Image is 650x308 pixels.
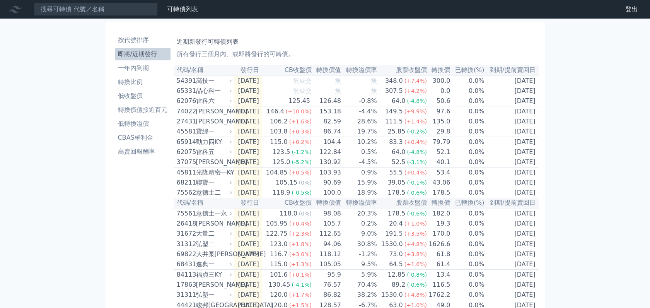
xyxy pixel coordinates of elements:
td: 86.74 [312,127,341,137]
td: 0.0% [450,157,485,168]
div: 雷科六 [196,96,231,106]
span: (-0.6%) [407,190,427,196]
td: [DATE] [485,219,539,229]
th: 轉換價值 [312,65,341,75]
td: 118.12 [312,249,341,259]
td: [DATE] [234,290,262,300]
td: 300.0 [427,75,450,86]
span: (-3.1%) [407,159,427,165]
div: 74022 [177,107,194,116]
td: 61.8 [427,249,450,259]
div: 115.0 [268,137,289,147]
td: [DATE] [234,249,262,259]
div: 大井泵[PERSON_NAME] [196,250,231,259]
td: [DATE] [234,106,262,117]
p: 所有發行三個月內、或即將發行的可轉債。 [177,50,536,59]
td: 0.0% [450,127,485,137]
td: [DATE] [234,75,262,86]
td: 19.3 [427,219,450,229]
div: 1530.0 [380,290,404,299]
div: 37075 [177,157,194,167]
a: 可轉債列表 [167,5,198,13]
div: 17863 [177,280,194,289]
td: 116.5 [427,280,450,290]
span: 無 [371,87,377,94]
span: (-4.8%) [407,98,427,104]
div: 84113 [177,270,194,279]
div: 348.0 [384,76,404,86]
span: (+1.8%) [289,241,312,247]
td: [DATE] [485,116,539,127]
td: [DATE] [234,208,262,219]
td: [DATE] [485,137,539,147]
td: 50.6 [427,96,450,106]
div: 意德士一永 [196,209,231,218]
div: 高技一 [196,76,231,86]
div: 雷科五 [196,147,231,157]
div: 123.5 [271,147,292,157]
div: 26418 [177,219,194,228]
span: (-0.2%) [407,128,427,135]
th: 股票收盤價 [377,198,427,208]
a: 登出 [619,3,644,15]
a: 高賣回報酬率 [115,145,171,158]
td: 0.0% [450,116,485,127]
span: (-0.6%) [407,282,427,288]
div: 31312 [177,240,194,249]
td: 105.05 [312,259,341,270]
div: 116.7 [268,250,289,259]
div: 106.2 [268,117,289,126]
span: (+3.8%) [404,251,427,257]
td: [DATE] [485,229,539,239]
td: -0.8% [341,96,377,106]
span: (+2.3%) [289,231,312,237]
td: [DATE] [234,137,262,147]
span: (-0.8%) [407,272,427,278]
div: 39.05 [386,178,407,187]
a: 轉換比例 [115,76,171,88]
td: 103.93 [312,168,341,178]
div: 75562 [177,188,194,197]
th: 代碼/名稱 [174,198,234,208]
a: 低收盤價 [115,90,171,102]
th: 到期/提前賣回日 [485,65,539,75]
div: 動力四KY [196,137,231,147]
td: 9.5% [341,259,377,270]
li: 按代號排序 [115,36,171,45]
td: 0.0% [450,178,485,188]
td: [DATE] [234,219,262,229]
div: 307.5 [384,86,404,96]
td: 20.3% [341,208,377,219]
td: 29.8 [427,127,450,137]
td: 0.0% [450,219,485,229]
div: 125.0 [271,157,292,167]
div: 45811 [177,168,194,177]
td: [DATE] [485,75,539,86]
td: [DATE] [234,86,262,96]
h1: 近期新發行可轉債列表 [177,37,536,46]
td: 122.84 [312,147,341,157]
td: [DATE] [485,259,539,270]
td: [DATE] [234,127,262,137]
a: CBAS權利金 [115,132,171,144]
td: 135.0 [427,116,450,127]
div: [PERSON_NAME] [196,219,231,228]
div: 弘塑一 [196,290,231,299]
div: 75561 [177,209,194,218]
span: (+1.0%) [404,221,427,227]
td: 95.9 [312,270,341,280]
td: [DATE] [234,96,262,106]
td: 97.6 [427,106,450,117]
td: [DATE] [234,259,262,270]
th: 轉換價 [427,65,450,75]
div: [PERSON_NAME] [196,280,231,289]
td: [DATE] [234,280,262,290]
td: 53.4 [427,168,450,178]
div: 12.85 [386,270,407,279]
td: [DATE] [234,239,262,250]
td: [DATE] [234,116,262,127]
div: 125.45 [287,96,312,106]
span: 無成交 [293,77,312,84]
td: 10.2% [341,137,377,147]
td: [DATE] [485,280,539,290]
